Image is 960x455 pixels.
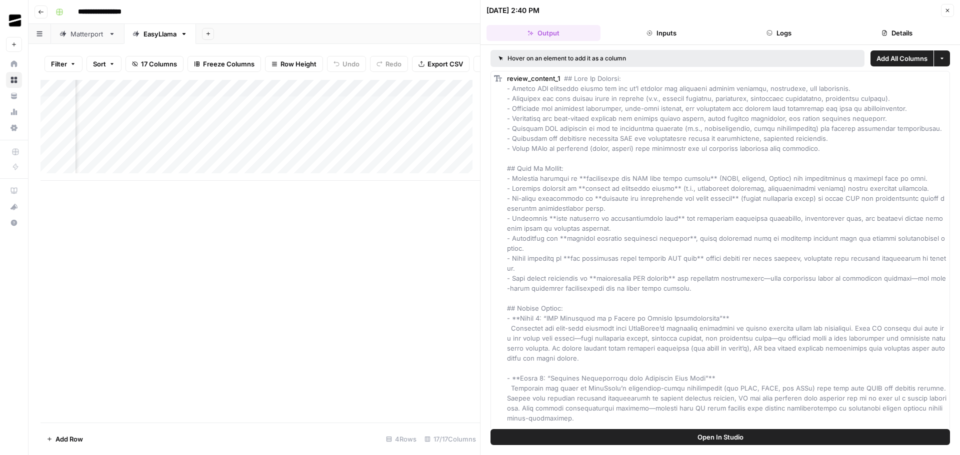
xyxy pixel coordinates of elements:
span: 17 Columns [141,59,177,69]
button: Add All Columns [870,50,933,66]
span: Export CSV [427,59,463,69]
span: Sort [93,59,106,69]
button: Row Height [265,56,323,72]
span: Add All Columns [876,53,927,63]
div: [DATE] 2:40 PM [486,5,539,15]
button: Sort [86,56,121,72]
div: Matterport [70,29,104,39]
button: Details [840,25,954,41]
span: Filter [51,59,67,69]
button: Export CSV [412,56,469,72]
span: Redo [385,59,401,69]
button: Undo [327,56,366,72]
a: Your Data [6,88,22,104]
button: 17 Columns [125,56,183,72]
button: Logs [722,25,836,41]
a: Usage [6,104,22,120]
button: Output [486,25,600,41]
span: review_content_1 [507,74,560,82]
button: What's new? [6,199,22,215]
button: Redo [370,56,408,72]
a: Home [6,56,22,72]
button: Help + Support [6,215,22,231]
button: Workspace: OGM [6,8,22,33]
div: Hover on an element to add it as a column [498,54,741,63]
button: Freeze Columns [187,56,261,72]
span: Row Height [280,59,316,69]
span: Undo [342,59,359,69]
div: What's new? [6,199,21,214]
div: 4 Rows [382,431,420,447]
a: Browse [6,72,22,88]
span: Add Row [55,434,83,444]
button: Inputs [604,25,718,41]
span: Freeze Columns [203,59,254,69]
img: OGM Logo [6,11,24,29]
button: Open In Studio [490,429,950,445]
button: Filter [44,56,82,72]
span: Open In Studio [697,432,743,442]
a: AirOps Academy [6,183,22,199]
a: Matterport [51,24,124,44]
button: Add Row [40,431,89,447]
a: Settings [6,120,22,136]
a: EasyLlama [124,24,196,44]
div: 17/17 Columns [420,431,480,447]
div: EasyLlama [143,29,176,39]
